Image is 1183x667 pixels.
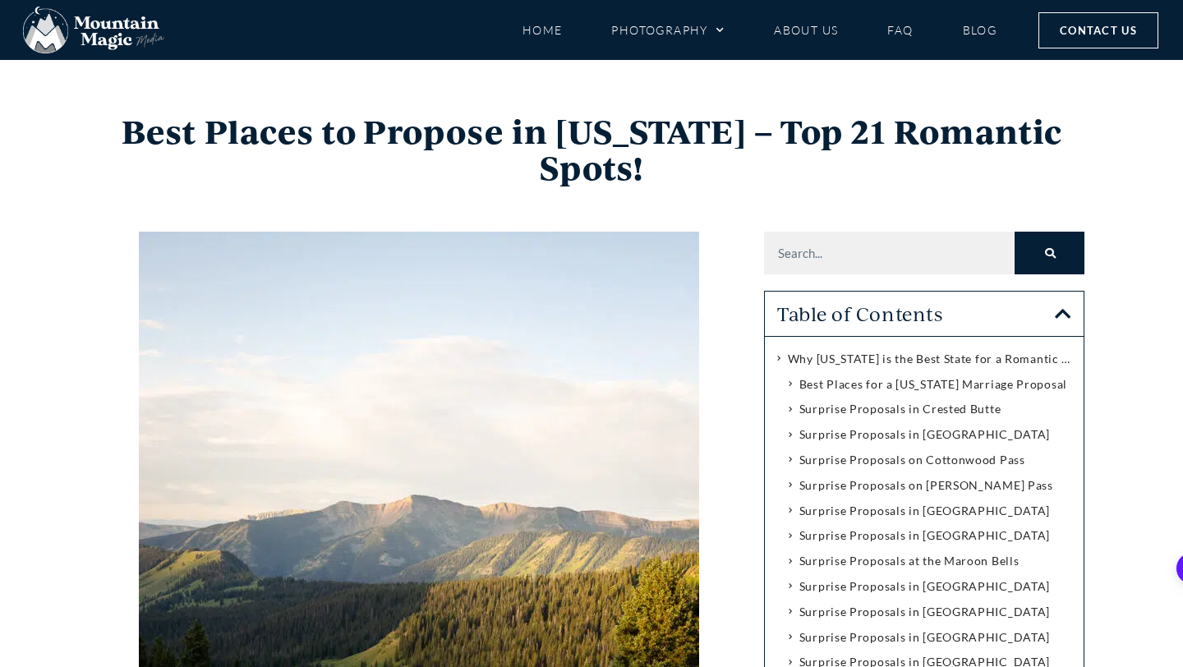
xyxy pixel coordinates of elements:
button: Search [1015,232,1084,274]
a: Surprise Proposals on [PERSON_NAME] Pass [799,476,1053,495]
a: FAQ [887,16,913,44]
a: Surprise Proposals in [GEOGRAPHIC_DATA] [799,501,1050,521]
a: Surprise Proposals on Cottonwood Pass [799,450,1025,470]
a: About Us [774,16,838,44]
input: Search... [764,232,1015,274]
a: Best Places for a [US_STATE] Marriage Proposal [799,375,1067,394]
a: Surprise Proposals in [GEOGRAPHIC_DATA] [799,602,1050,622]
h1: Best Places to Propose in [US_STATE] – Top 21 Romantic Spots! [99,113,1084,186]
a: Surprise Proposals in [GEOGRAPHIC_DATA] [799,577,1050,596]
a: Blog [963,16,997,44]
a: Photography [611,16,725,44]
span: Contact Us [1060,21,1137,39]
a: Surprise Proposals in [GEOGRAPHIC_DATA] [799,628,1050,647]
a: Why [US_STATE] is the Best State for a Romantic Proposal [788,349,1071,369]
h3: Table of Contents [777,304,1055,324]
nav: Menu [522,16,997,44]
a: Surprise Proposals at the Maroon Bells [799,551,1020,571]
a: Home [522,16,563,44]
a: Surprise Proposals in [GEOGRAPHIC_DATA] [799,526,1050,545]
div: Close table of contents [1055,305,1071,323]
a: Surprise Proposals in Crested Butte [799,399,1001,419]
a: Surprise Proposals in [GEOGRAPHIC_DATA] [799,425,1050,444]
img: Mountain Magic Media photography logo Crested Butte Photographer [23,7,164,54]
a: Contact Us [1038,12,1158,48]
